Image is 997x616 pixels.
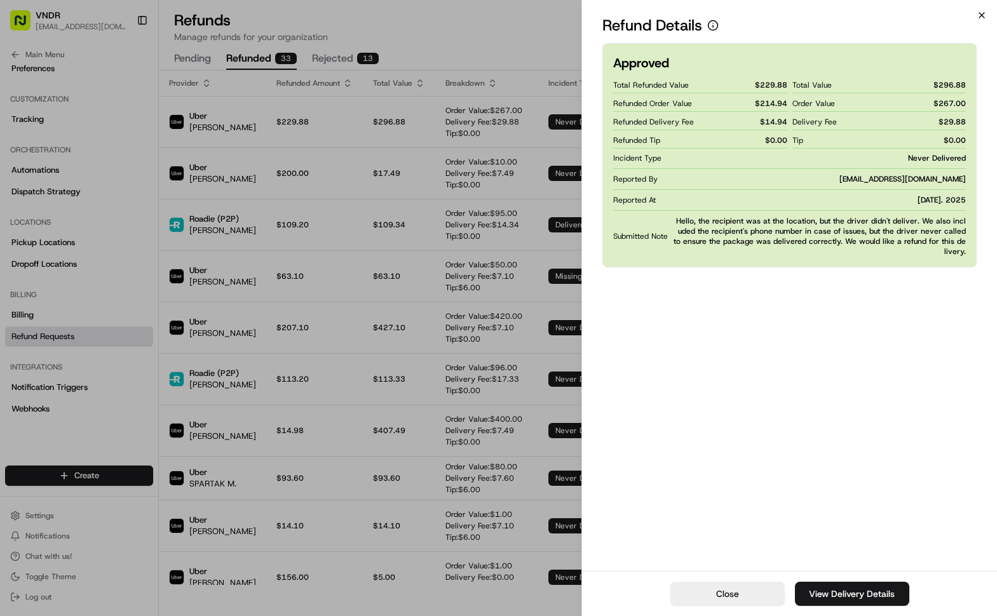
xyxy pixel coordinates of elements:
[13,51,231,71] p: Welcome 👋
[613,153,661,163] span: Incident Type
[39,231,103,241] span: [PERSON_NAME]
[13,219,33,239] img: Masood Aslam
[613,117,694,127] span: Refunded Delivery Fee
[13,121,36,144] img: 1736555255976-a54dd68f-1ca7-489b-9aae-adbdc363a1c4
[120,284,204,297] span: API Documentation
[13,165,85,175] div: Past conversations
[216,125,231,140] button: Start new chat
[27,121,50,144] img: 9188753566659_6852d8bf1fb38e338040_72.png
[105,197,110,207] span: •
[755,98,787,109] span: $ 214.94
[613,174,658,184] span: Reported By
[57,121,208,134] div: Start new chat
[755,80,787,90] span: $ 229.88
[933,98,966,109] span: $ 267.00
[57,134,175,144] div: We're available if you need us!
[112,197,139,207] span: [DATE]
[792,135,803,145] span: Tip
[126,315,154,325] span: Pylon
[944,135,966,145] span: $ 0.00
[673,216,966,257] span: Hello, the recipient was at the location, but the driver didn't deliver. We also included the rec...
[613,195,656,205] span: Reported At
[13,285,23,295] div: 📗
[613,54,669,72] h2: Approved
[939,117,966,127] span: $ 29.88
[792,117,837,127] span: Delivery Fee
[792,80,832,90] span: Total Value
[33,82,210,95] input: Clear
[613,231,668,241] span: Submitted Note
[613,80,689,90] span: Total Refunded Value
[105,231,110,241] span: •
[908,153,966,163] span: Never Delivered
[765,135,787,145] span: $ 0.00
[933,80,966,90] span: $ 296.88
[13,13,38,38] img: Nash
[197,163,231,178] button: See all
[613,98,692,109] span: Refunded Order Value
[839,174,966,184] span: [EMAIL_ADDRESS][DOMAIN_NAME]
[8,279,102,302] a: 📗Knowledge Base
[670,582,785,606] button: Close
[602,15,702,36] h1: Refund Details
[112,231,139,241] span: [DATE]
[760,117,787,127] span: $ 14.94
[107,285,118,295] div: 💻
[613,135,660,145] span: Refunded Tip
[25,232,36,242] img: 1736555255976-a54dd68f-1ca7-489b-9aae-adbdc363a1c4
[90,314,154,325] a: Powered byPylon
[39,197,103,207] span: [PERSON_NAME]
[792,98,835,109] span: Order Value
[13,185,33,205] img: Bojan Samar
[25,284,97,297] span: Knowledge Base
[918,195,966,205] span: [DATE]. 2025
[795,582,909,606] a: View Delivery Details
[102,279,209,302] a: 💻API Documentation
